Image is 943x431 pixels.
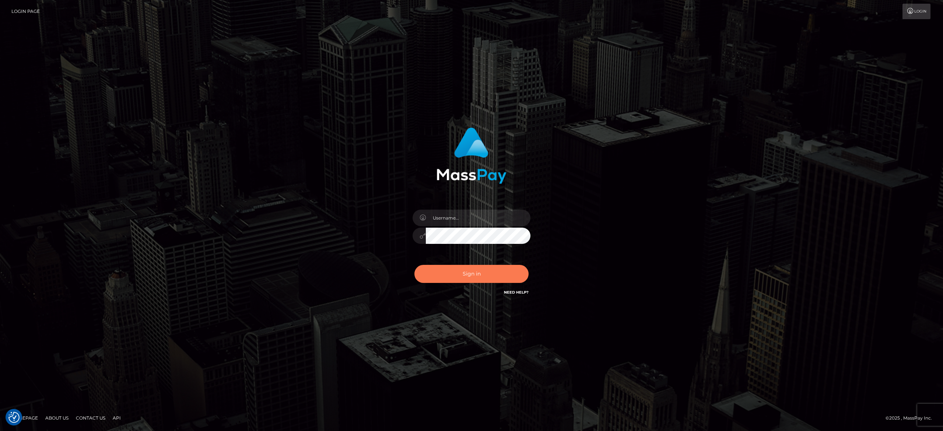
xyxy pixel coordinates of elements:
a: Login Page [11,4,40,19]
button: Sign in [414,265,529,283]
a: Contact Us [73,412,108,424]
a: API [110,412,124,424]
button: Consent Preferences [8,412,20,423]
img: MassPay Login [437,127,506,184]
img: Revisit consent button [8,412,20,423]
a: Need Help? [504,290,529,295]
div: © 2025 , MassPay Inc. [886,414,937,422]
input: Username... [426,210,530,226]
a: Homepage [8,412,41,424]
a: About Us [42,412,71,424]
a: Login [902,4,930,19]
